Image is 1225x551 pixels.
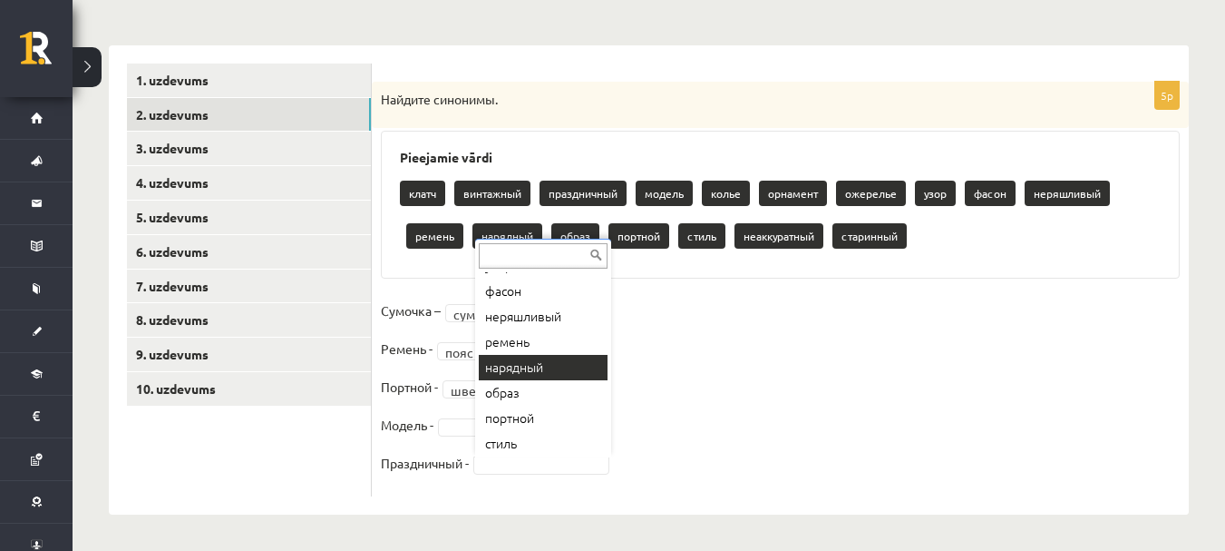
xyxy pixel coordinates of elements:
[479,279,608,304] div: фасон
[479,431,608,457] div: стиль
[479,406,608,431] div: портной
[479,330,608,355] div: ремень
[479,380,608,406] div: образ
[479,355,608,380] div: нарядный
[479,304,608,330] div: неряшливый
